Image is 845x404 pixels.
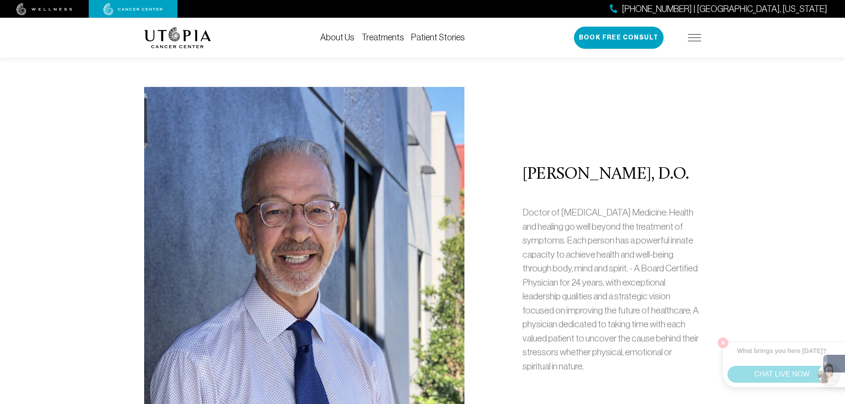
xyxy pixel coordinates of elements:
img: logo [144,27,211,48]
img: icon-hamburger [688,34,701,41]
img: wellness [16,3,72,16]
a: [PHONE_NUMBER] | [GEOGRAPHIC_DATA], [US_STATE] [610,3,827,16]
p: Doctor of [MEDICAL_DATA] Medicine: Health and healing go well beyond the treatment of symptoms. E... [523,205,701,373]
img: cancer center [103,3,163,16]
button: Book Free Consult [574,27,664,49]
a: Patient Stories [411,32,465,42]
a: About Us [320,32,354,42]
a: Treatments [362,32,404,42]
h2: [PERSON_NAME], D.O. [523,165,701,184]
span: [PHONE_NUMBER] | [GEOGRAPHIC_DATA], [US_STATE] [622,3,827,16]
